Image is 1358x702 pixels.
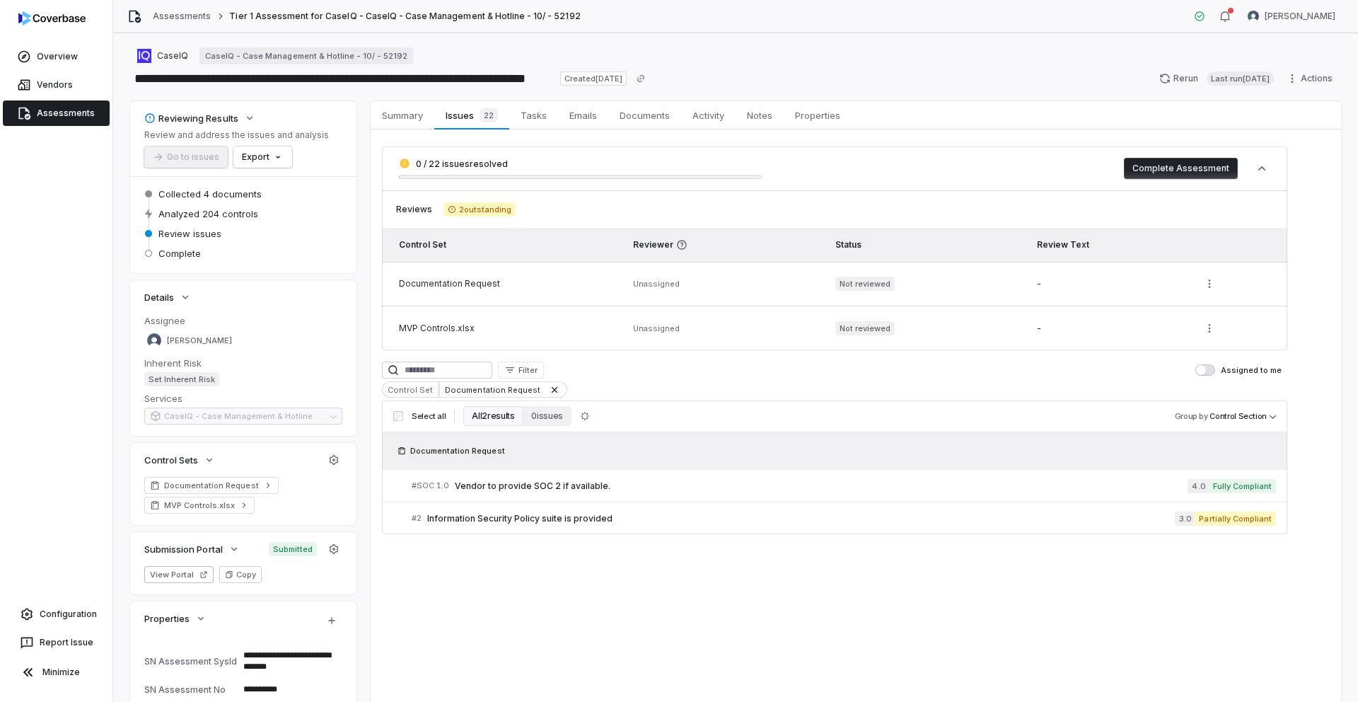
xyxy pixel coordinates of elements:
[396,204,432,215] span: Reviews
[3,72,110,98] a: Vendors
[412,470,1276,502] a: #SOC 1.0Vendor to provide SOC 2 if available.4.0Fully Compliant
[1037,278,1182,289] div: -
[1195,512,1276,526] span: Partially Compliant
[560,71,627,86] span: Created [DATE]
[399,239,446,250] span: Control Set
[147,333,161,347] img: Samuel Folarin avatar
[144,130,329,141] p: Review and address the issues and analysis
[158,188,262,200] span: Collected 4 documents
[455,481,1188,492] span: Vendor to provide SOC 2 if available.
[440,105,503,125] span: Issues
[1175,411,1208,421] span: Group by
[1282,68,1341,89] button: Actions
[393,411,403,421] input: Select all
[40,609,97,620] span: Configuration
[42,667,80,678] span: Minimize
[412,502,1276,534] a: #2Information Security Policy suite is provided3.0Partially Compliant
[1207,71,1274,86] span: Last run [DATE]
[741,106,778,125] span: Notes
[144,684,238,695] div: SN Assessment No
[158,247,201,260] span: Complete
[1124,158,1238,179] button: Complete Assessment
[1188,479,1208,493] span: 4.0
[40,637,93,648] span: Report Issue
[140,536,244,562] button: Submission Portal
[144,477,279,494] a: Documentation Request
[1248,11,1259,22] img: Samuel Folarin avatar
[835,239,861,250] span: Status
[518,365,538,376] span: Filter
[835,277,895,291] span: Not reviewed
[6,602,107,627] a: Configuration
[144,454,198,466] span: Control Sets
[144,112,238,125] div: Reviewing Results
[480,108,498,122] span: 22
[37,51,78,62] span: Overview
[412,481,449,491] span: # SOC 1.0
[140,105,260,131] button: Reviewing Results
[376,106,429,125] span: Summary
[158,227,221,240] span: Review issues
[164,500,235,511] span: MVP Controls.xlsx
[164,480,259,491] span: Documentation Request
[1195,364,1282,376] label: Assigned to me
[6,658,107,686] button: Minimize
[1239,6,1344,27] button: Samuel Folarin avatar[PERSON_NAME]
[6,630,107,655] button: Report Issue
[167,335,232,346] span: [PERSON_NAME]
[412,513,422,524] span: # 2
[233,146,292,168] button: Export
[410,445,505,456] span: Documentation Request
[412,411,446,422] span: Select all
[18,11,86,25] img: logo-D7KZi-bG.svg
[3,44,110,69] a: Overview
[498,362,544,379] button: Filter
[399,323,616,334] div: MVP Controls.xlsx
[153,11,211,22] a: Assessments
[399,278,616,289] div: Documentation Request
[789,106,846,125] span: Properties
[140,447,219,473] button: Control Sets
[427,513,1175,524] span: Information Security Policy suite is provided
[633,279,680,289] span: Unassigned
[416,159,508,169] span: 0 / 22 issues resolved
[1037,239,1089,250] span: Review Text
[37,79,73,91] span: Vendors
[628,66,654,91] button: Copy link
[133,43,192,69] button: https://caseiq.com/CaseIQ
[439,381,567,398] div: Documentation Request
[463,406,523,426] button: All 2 results
[144,612,190,625] span: Properties
[144,497,255,514] a: MVP Controls.xlsx
[269,542,317,556] span: Submitted
[140,284,195,310] button: Details
[199,47,413,64] a: CaseIQ - Case Management & Hotline - 10/ - 52192
[1151,68,1282,89] button: RerunLast run[DATE]
[564,106,603,125] span: Emails
[515,106,552,125] span: Tasks
[144,357,342,369] dt: Inherent Risk
[144,392,342,405] dt: Services
[1037,323,1182,334] div: -
[633,323,680,333] span: Unassigned
[382,381,439,398] div: Control Set
[523,406,571,426] button: 0 issues
[144,656,238,667] div: SN Assessment SysId
[633,239,818,251] span: Reviewer
[3,100,110,126] a: Assessments
[219,566,262,583] button: Copy
[1195,364,1215,376] button: Assigned to me
[144,291,174,304] span: Details
[37,108,95,119] span: Assessments
[229,11,580,22] span: Tier 1 Assessment for CaseIQ - CaseIQ - Case Management & Hotline - 10/ - 52192
[1265,11,1335,22] span: [PERSON_NAME]
[158,207,258,220] span: Analyzed 204 controls
[144,314,342,327] dt: Assignee
[1209,479,1276,493] span: Fully Compliant
[140,606,211,631] button: Properties
[144,372,219,386] span: Set Inherent Risk
[1175,512,1195,526] span: 3.0
[144,543,223,556] span: Submission Portal
[157,50,188,62] span: CaseIQ
[443,202,516,217] span: 2 outstanding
